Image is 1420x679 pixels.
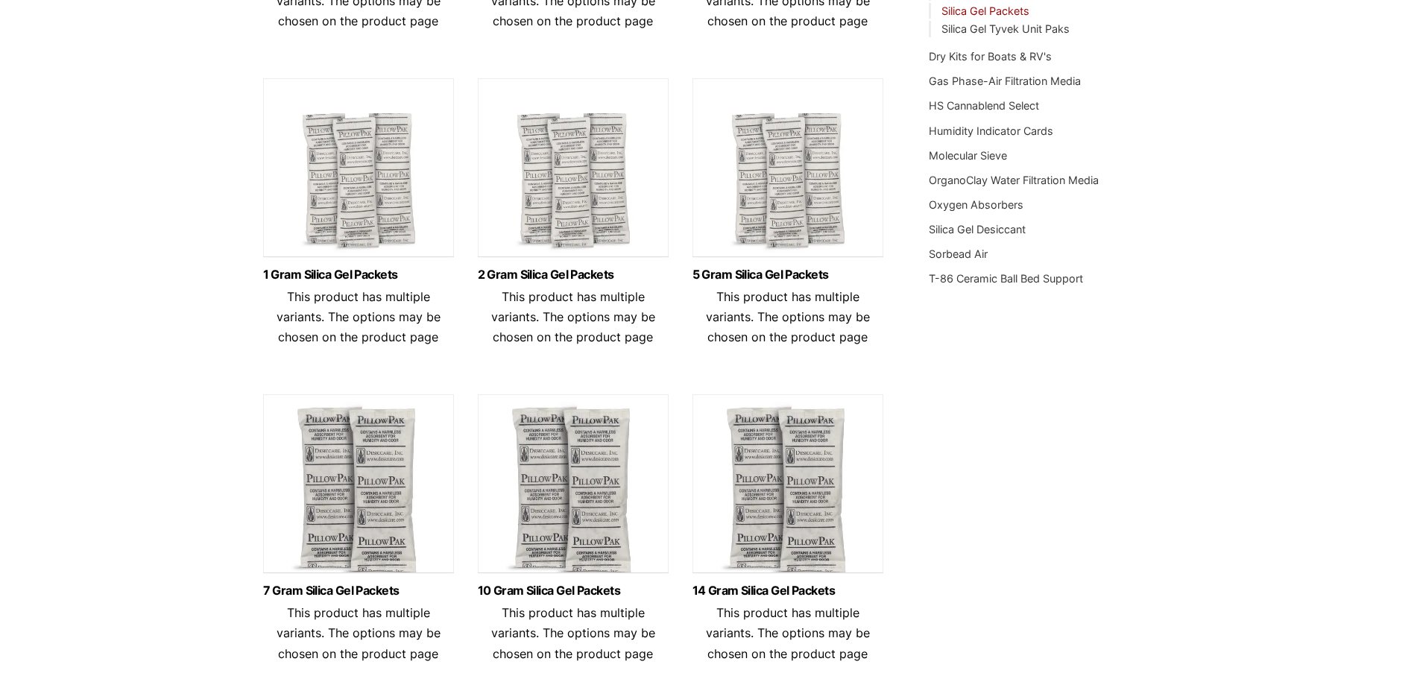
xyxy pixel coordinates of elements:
a: 2 Gram Silica Gel Packets [478,268,669,281]
a: Sorbead Air [929,247,988,260]
a: Silica Gel Packets [941,4,1029,17]
a: Molecular Sieve [929,149,1007,162]
a: 10 Gram Silica Gel Packets [478,584,669,597]
a: Silica Gel Desiccant [929,223,1026,236]
a: Humidity Indicator Cards [929,124,1053,137]
a: 14 Gram Silica Gel Packets [692,584,883,597]
span: This product has multiple variants. The options may be chosen on the product page [277,605,441,660]
a: Silica Gel Tyvek Unit Paks [941,22,1070,35]
a: Dry Kits for Boats & RV's [929,50,1052,63]
span: This product has multiple variants. The options may be chosen on the product page [706,289,870,344]
span: This product has multiple variants. The options may be chosen on the product page [277,289,441,344]
a: 1 Gram Silica Gel Packets [263,268,454,281]
a: Gas Phase-Air Filtration Media [929,75,1081,87]
a: 7 Gram Silica Gel Packets [263,584,454,597]
span: This product has multiple variants. The options may be chosen on the product page [491,605,655,660]
span: This product has multiple variants. The options may be chosen on the product page [706,605,870,660]
a: Oxygen Absorbers [929,198,1023,211]
a: 5 Gram Silica Gel Packets [692,268,883,281]
a: OrganoClay Water Filtration Media [929,174,1099,186]
a: HS Cannablend Select [929,99,1039,112]
span: This product has multiple variants. The options may be chosen on the product page [491,289,655,344]
a: T-86 Ceramic Ball Bed Support [929,272,1083,285]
